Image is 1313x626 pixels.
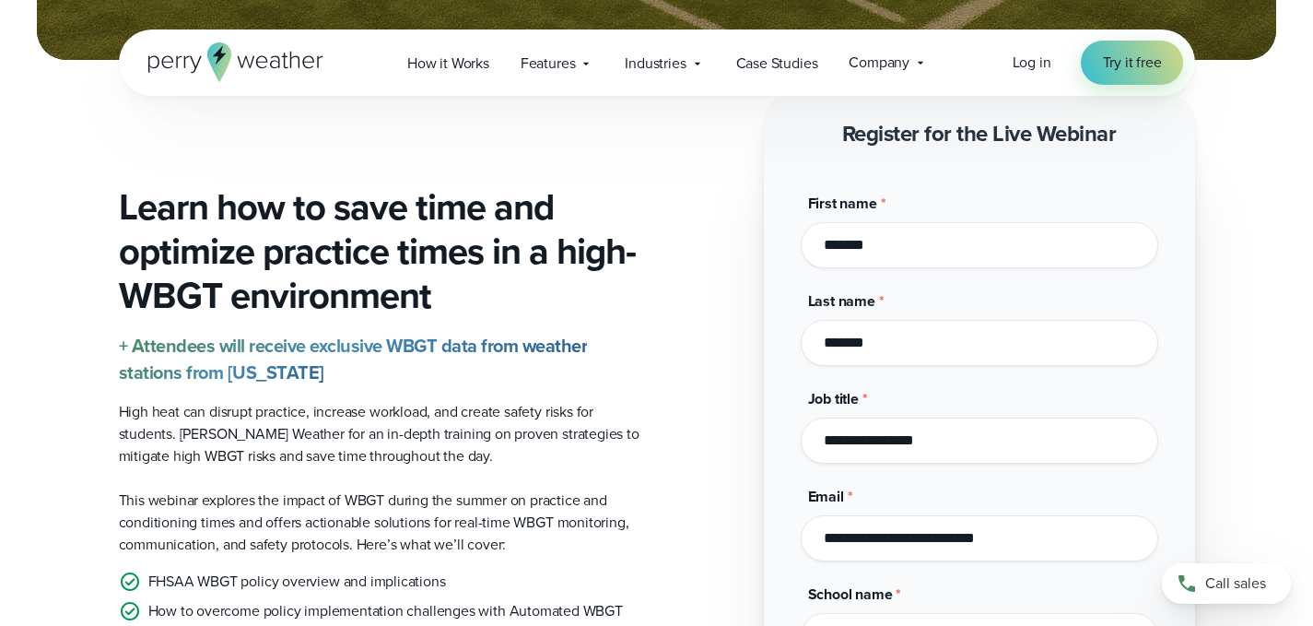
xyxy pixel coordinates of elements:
[119,185,642,318] h3: Learn how to save time and optimize practice times in a high-WBGT environment
[808,486,844,507] span: Email
[119,490,642,556] p: This webinar explores the impact of WBGT during the summer on practice and conditioning times and...
[1013,52,1051,73] span: Log in
[736,53,818,75] span: Case Studies
[849,52,909,74] span: Company
[808,290,875,312] span: Last name
[148,571,446,593] p: FHSAA WBGT policy overview and implications
[119,332,588,386] strong: + Attendees will receive exclusive WBGT data from weather stations from [US_STATE]
[808,584,893,605] span: School name
[808,193,877,214] span: First name
[1162,563,1291,604] a: Call sales
[625,53,686,75] span: Industries
[721,44,834,82] a: Case Studies
[119,401,642,467] p: High heat can disrupt practice, increase workload, and create safety risks for students. [PERSON_...
[1013,52,1051,74] a: Log in
[1205,573,1266,595] span: Call sales
[407,53,489,75] span: How it Works
[842,117,1117,150] strong: Register for the Live Webinar
[521,53,576,75] span: Features
[392,44,505,82] a: How it Works
[1081,41,1184,85] a: Try it free
[808,388,859,409] span: Job title
[1103,52,1162,74] span: Try it free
